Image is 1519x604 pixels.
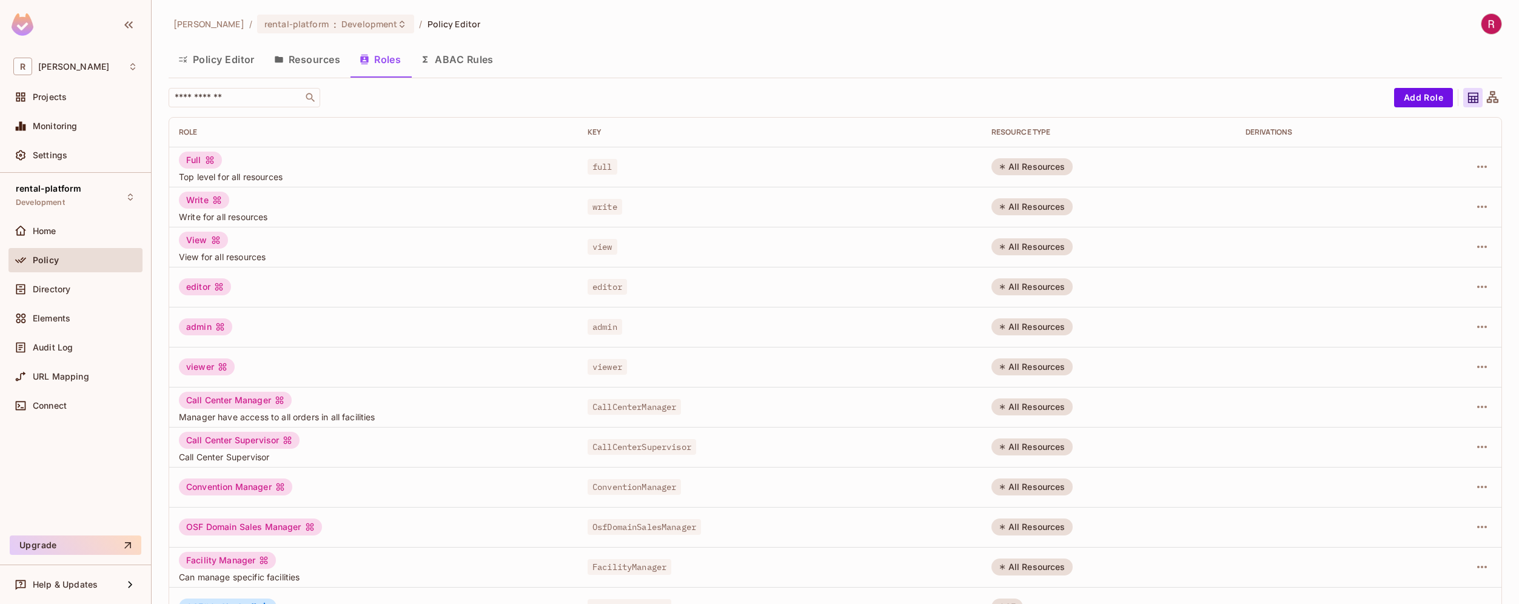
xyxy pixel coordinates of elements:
[179,152,222,169] div: Full
[991,358,1073,375] div: All Resources
[991,278,1073,295] div: All Resources
[179,478,292,495] div: Convention Manager
[588,559,671,575] span: FacilityManager
[33,255,59,265] span: Policy
[991,158,1073,175] div: All Resources
[13,58,32,75] span: R
[33,314,70,323] span: Elements
[179,278,231,295] div: editor
[991,127,1226,137] div: RESOURCE TYPE
[991,559,1073,575] div: All Resources
[179,232,228,249] div: View
[588,439,696,455] span: CallCenterSupervisor
[179,358,235,375] div: viewer
[179,571,568,583] span: Can manage specific facilities
[588,159,617,175] span: full
[179,411,568,423] span: Manager have access to all orders in all facilities
[33,401,67,411] span: Connect
[264,18,329,30] span: rental-platform
[588,399,682,415] span: CallCenterManager
[179,392,292,409] div: Call Center Manager
[588,319,622,335] span: admin
[588,359,627,375] span: viewer
[333,19,337,29] span: :
[179,171,568,183] span: Top level for all resources
[419,18,422,30] li: /
[33,150,67,160] span: Settings
[33,92,67,102] span: Projects
[33,121,78,131] span: Monitoring
[12,13,33,36] img: SReyMgAAAABJRU5ErkJggg==
[16,198,65,207] span: Development
[588,479,682,495] span: ConventionManager
[588,279,627,295] span: editor
[588,199,622,215] span: write
[1246,127,1412,137] div: Derivations
[33,372,89,381] span: URL Mapping
[173,18,244,30] span: the active workspace
[991,198,1073,215] div: All Resources
[10,535,141,555] button: Upgrade
[991,518,1073,535] div: All Resources
[33,226,56,236] span: Home
[991,438,1073,455] div: All Resources
[179,451,568,463] span: Call Center Supervisor
[249,18,252,30] li: /
[179,318,232,335] div: admin
[1394,88,1453,107] button: Add Role
[179,127,568,137] div: Role
[16,184,81,193] span: rental-platform
[179,192,229,209] div: Write
[428,18,481,30] span: Policy Editor
[991,238,1073,255] div: All Resources
[1481,14,1501,34] img: roy zhang
[350,44,411,75] button: Roles
[341,18,397,30] span: Development
[991,318,1073,335] div: All Resources
[991,398,1073,415] div: All Resources
[179,432,300,449] div: Call Center Supervisor
[411,44,503,75] button: ABAC Rules
[588,519,701,535] span: OsfDomainSalesManager
[264,44,350,75] button: Resources
[179,552,276,569] div: Facility Manager
[33,284,70,294] span: Directory
[588,127,972,137] div: Key
[33,580,98,589] span: Help & Updates
[991,478,1073,495] div: All Resources
[169,44,264,75] button: Policy Editor
[179,251,568,263] span: View for all resources
[179,518,322,535] div: OSF Domain Sales Manager
[33,343,73,352] span: Audit Log
[179,211,568,223] span: Write for all resources
[588,239,617,255] span: view
[38,62,109,72] span: Workspace: roy-poc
